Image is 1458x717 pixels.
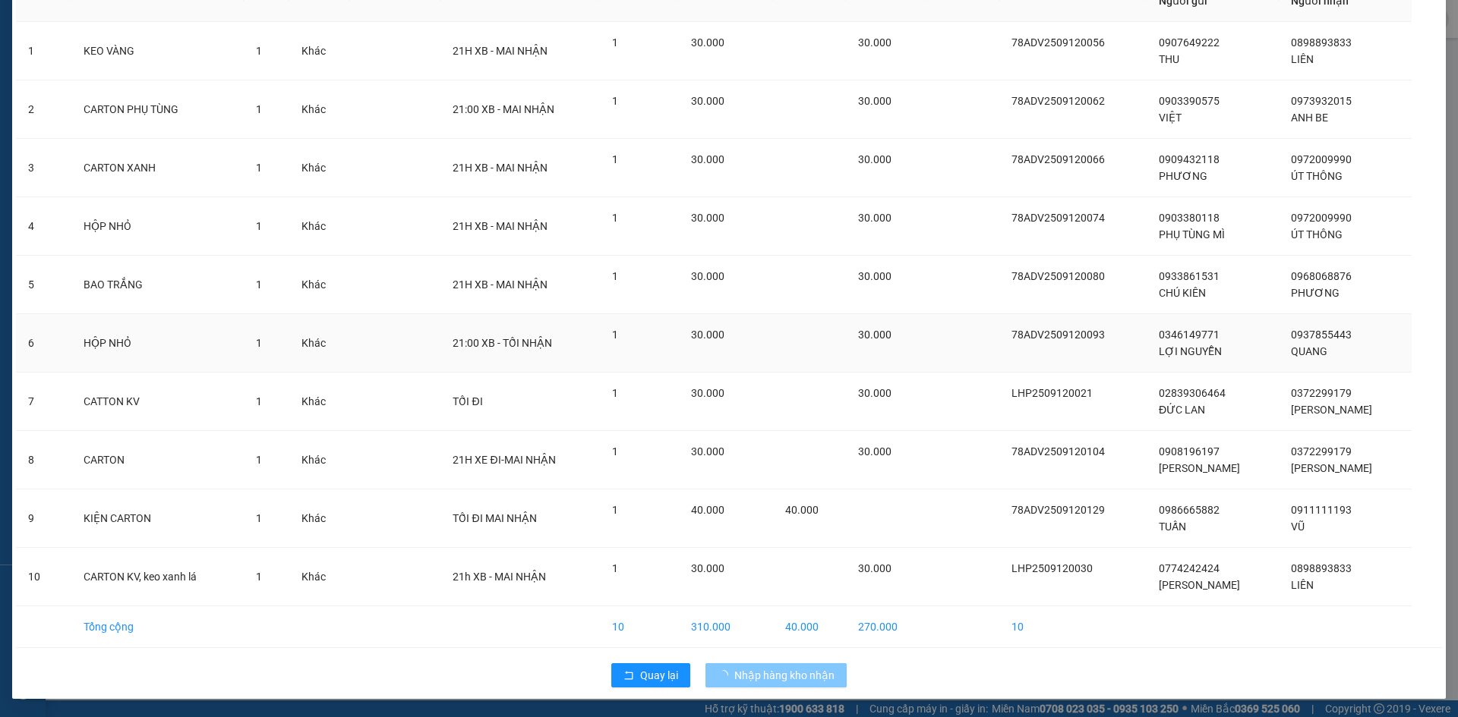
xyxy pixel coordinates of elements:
[1291,153,1352,165] span: 0972009990
[734,667,835,684] span: Nhập hàng kho nhận
[612,95,618,107] span: 1
[612,329,618,341] span: 1
[453,45,548,57] span: 21H XB - MAI NHẬN
[453,395,482,407] span: TỐI ĐI
[71,548,244,606] td: CARTON KV, keo xanh lá
[858,36,892,49] span: 30.000
[1159,562,1220,574] span: 0774242424
[256,337,262,349] span: 1
[858,270,892,282] span: 30.000
[1011,95,1105,107] span: 78ADV2509120062
[256,45,262,57] span: 1
[679,606,773,648] td: 310.000
[858,562,892,574] span: 30.000
[1159,345,1222,357] span: LỢI NGUYỄN
[691,36,724,49] span: 30.000
[691,270,724,282] span: 30.000
[16,197,71,256] td: 4
[640,667,678,684] span: Quay lại
[16,22,71,80] td: 1
[16,373,71,431] td: 7
[1291,504,1352,516] span: 0911111193
[1159,520,1186,533] span: TUẤN
[1159,462,1240,474] span: [PERSON_NAME]
[1159,112,1182,124] span: VIỆT
[16,431,71,489] td: 8
[453,162,548,174] span: 21H XB - MAI NHẬN
[71,80,244,139] td: CARTON PHỤ TÙNG
[453,103,554,115] span: 21:00 XB - MAI NHẬN
[453,512,536,524] span: TỐI ĐI MAI NHẬN
[1159,170,1207,182] span: PHƯƠNG
[1291,212,1352,224] span: 0972009990
[71,489,244,548] td: KIỆN CARTON
[785,504,819,516] span: 40.000
[1291,53,1314,65] span: LIÊN
[1159,270,1220,282] span: 0933861531
[1291,287,1340,299] span: PHƯƠNG
[1159,579,1240,591] span: [PERSON_NAME]
[16,548,71,606] td: 10
[1159,212,1220,224] span: 0903380118
[1291,345,1327,357] span: QUANG
[1291,36,1352,49] span: 0898893833
[612,445,618,458] span: 1
[858,329,892,341] span: 30.000
[16,314,71,373] td: 6
[1159,387,1226,399] span: 02839306464
[1159,504,1220,516] span: 0986665882
[691,387,724,399] span: 30.000
[256,162,262,174] span: 1
[256,220,262,232] span: 1
[289,489,350,548] td: Khác
[289,197,350,256] td: Khác
[453,278,548,291] span: 21H XB - MAI NHẬN
[71,197,244,256] td: HỘP NHỎ
[1291,329,1352,341] span: 0937855443
[256,571,262,583] span: 1
[1011,387,1093,399] span: LHP2509120021
[1291,228,1343,241] span: ÚT THÔNG
[1011,153,1105,165] span: 78ADV2509120066
[705,663,847,687] button: Nhập hàng kho nhận
[858,153,892,165] span: 30.000
[289,22,350,80] td: Khác
[453,571,546,583] span: 21h XB - MAI NHẬN
[858,95,892,107] span: 30.000
[71,22,244,80] td: KEO VÀNG
[612,212,618,224] span: 1
[691,562,724,574] span: 30.000
[1159,404,1205,416] span: ĐỨC LAN
[289,139,350,197] td: Khác
[1291,95,1352,107] span: 0973932015
[1291,445,1352,458] span: 0372299179
[289,373,350,431] td: Khác
[1159,36,1220,49] span: 0907649222
[858,212,892,224] span: 30.000
[453,454,555,466] span: 21H XE ĐI-MAI NHẬN
[1159,329,1220,341] span: 0346149771
[612,562,618,574] span: 1
[1159,445,1220,458] span: 0908196197
[71,606,244,648] td: Tổng cộng
[256,512,262,524] span: 1
[612,36,618,49] span: 1
[1159,153,1220,165] span: 0909432118
[600,606,679,648] td: 10
[1291,270,1352,282] span: 0968068876
[858,387,892,399] span: 30.000
[256,278,262,291] span: 1
[999,606,1147,648] td: 10
[289,548,350,606] td: Khác
[1291,170,1343,182] span: ÚT THÔNG
[612,504,618,516] span: 1
[256,395,262,407] span: 1
[453,337,552,349] span: 21:00 XB - TỐI NHẬN
[1291,404,1372,416] span: [PERSON_NAME]
[71,373,244,431] td: CATTON KV
[1159,53,1179,65] span: THU
[453,220,548,232] span: 21H XB - MAI NHẬN
[1159,228,1225,241] span: PHỤ TÙNG MÌ
[611,663,690,687] button: rollbackQuay lại
[16,139,71,197] td: 3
